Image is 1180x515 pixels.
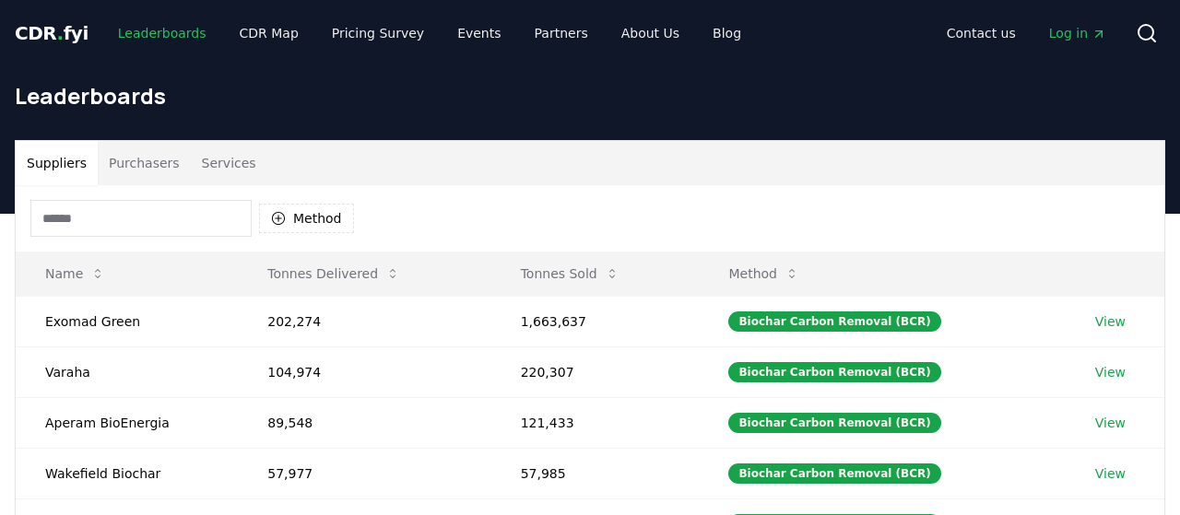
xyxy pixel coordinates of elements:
td: 1,663,637 [491,296,700,346]
button: Suppliers [16,141,98,185]
td: 220,307 [491,346,700,397]
span: CDR fyi [15,22,88,44]
a: View [1095,312,1126,331]
nav: Main [932,17,1121,50]
td: 57,985 [491,448,700,498]
td: Aperam BioEnergia [16,397,238,448]
td: 89,548 [238,397,490,448]
div: Biochar Carbon Removal (BCR) [728,463,940,484]
a: Log in [1034,17,1121,50]
div: Biochar Carbon Removal (BCR) [728,362,940,382]
a: View [1095,464,1126,483]
a: CDR Map [225,17,313,50]
button: Services [191,141,267,185]
h1: Leaderboards [15,81,1165,111]
span: . [57,22,64,44]
button: Method [714,255,814,292]
td: Wakefield Biochar [16,448,238,498]
nav: Main [103,17,756,50]
a: Partners [520,17,603,50]
a: Pricing Survey [317,17,439,50]
div: Biochar Carbon Removal (BCR) [728,311,940,332]
a: Events [442,17,515,50]
button: Name [30,255,120,292]
a: View [1095,414,1126,432]
td: 202,274 [238,296,490,346]
div: Biochar Carbon Removal (BCR) [728,413,940,433]
span: Log in [1049,24,1106,42]
button: Purchasers [98,141,191,185]
td: Varaha [16,346,238,397]
button: Tonnes Delivered [253,255,415,292]
td: 121,433 [491,397,700,448]
a: About Us [607,17,694,50]
a: View [1095,363,1126,381]
td: 104,974 [238,346,490,397]
a: CDR.fyi [15,20,88,46]
button: Tonnes Sold [506,255,634,292]
a: Blog [698,17,756,50]
button: Method [259,204,354,233]
a: Contact us [932,17,1031,50]
a: Leaderboards [103,17,221,50]
td: 57,977 [238,448,490,498]
td: Exomad Green [16,296,238,346]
